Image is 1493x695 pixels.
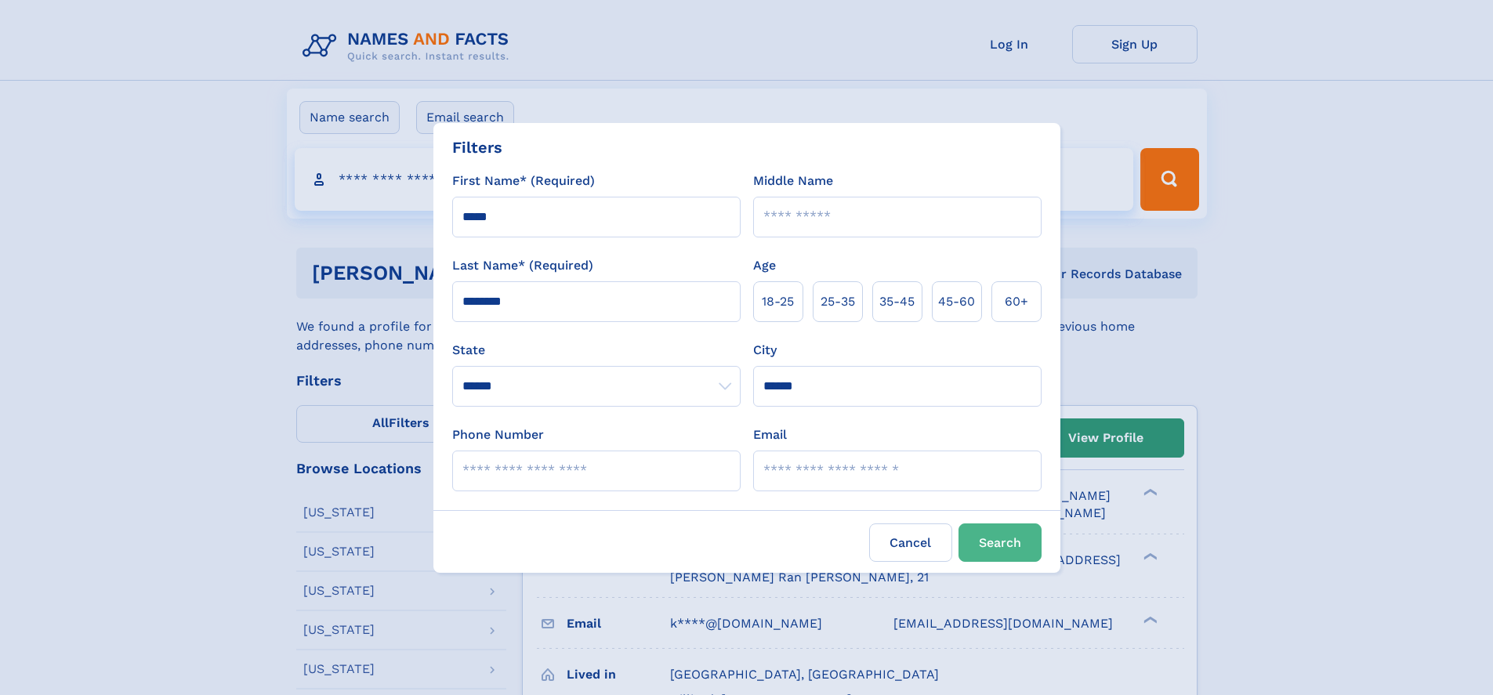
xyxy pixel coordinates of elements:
span: 25‑35 [821,292,855,311]
label: City [753,341,777,360]
span: 18‑25 [762,292,794,311]
label: Email [753,425,787,444]
span: 60+ [1005,292,1028,311]
label: Last Name* (Required) [452,256,593,275]
label: Age [753,256,776,275]
div: Filters [452,136,502,159]
label: Middle Name [753,172,833,190]
label: Cancel [869,523,952,562]
button: Search [958,523,1042,562]
label: Phone Number [452,425,544,444]
span: 35‑45 [879,292,915,311]
label: State [452,341,741,360]
label: First Name* (Required) [452,172,595,190]
span: 45‑60 [938,292,975,311]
